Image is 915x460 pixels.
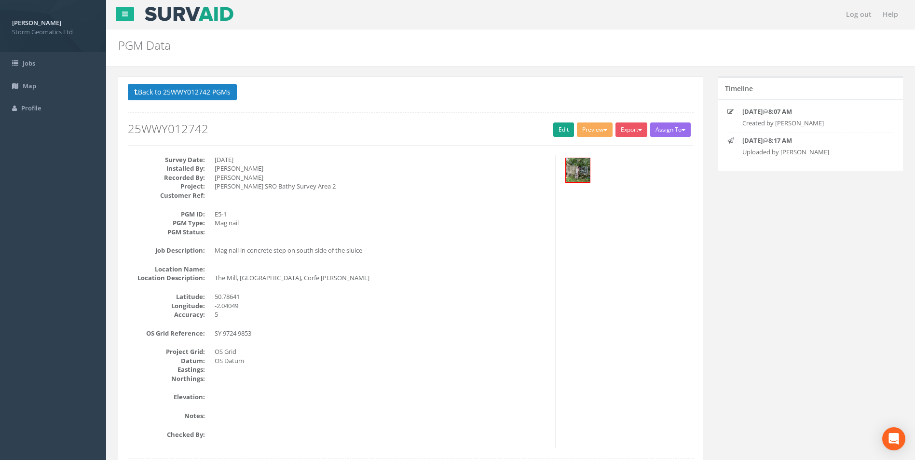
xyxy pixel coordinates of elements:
[23,81,36,90] span: Map
[128,365,205,374] dt: Eastings:
[128,329,205,338] dt: OS Grid Reference:
[215,292,548,301] dd: 50.78641
[768,107,792,116] strong: 8:07 AM
[215,347,548,356] dd: OS Grid
[128,392,205,402] dt: Elevation:
[215,218,548,228] dd: Mag nail
[882,427,905,450] div: Open Intercom Messenger
[566,158,590,182] img: bca6f0d7-7be6-8235-7557-0338557cfb33_1e1bd79c-6b93-5c02-d6cd-f8004e55319b_thumb.jpg
[128,292,205,301] dt: Latitude:
[128,430,205,439] dt: Checked By:
[128,155,205,164] dt: Survey Date:
[128,374,205,383] dt: Northings:
[215,310,548,319] dd: 5
[215,182,548,191] dd: [PERSON_NAME] SRO Bathy Survey Area 2
[128,210,205,219] dt: PGM ID:
[215,329,548,338] dd: SY 9724 9853
[128,265,205,274] dt: Location Name:
[215,210,548,219] dd: E5-1
[128,301,205,311] dt: Longitude:
[12,16,94,36] a: [PERSON_NAME] Storm Geomatics Ltd
[577,122,613,137] button: Preview
[128,191,205,200] dt: Customer Ref:
[128,182,205,191] dt: Project:
[768,136,792,145] strong: 8:17 AM
[215,246,548,255] dd: Mag nail in concrete step on south side of the sluice
[742,107,878,116] p: @
[128,411,205,420] dt: Notes:
[215,155,548,164] dd: [DATE]
[21,104,41,112] span: Profile
[615,122,647,137] button: Export
[650,122,691,137] button: Assign To
[128,347,205,356] dt: Project Grid:
[215,301,548,311] dd: -2.04049
[128,273,205,283] dt: Location Description:
[128,173,205,182] dt: Recorded By:
[553,122,574,137] a: Edit
[215,173,548,182] dd: [PERSON_NAME]
[742,136,763,145] strong: [DATE]
[215,164,548,173] dd: [PERSON_NAME]
[128,228,205,237] dt: PGM Status:
[215,356,548,365] dd: OS Datum
[128,84,237,100] button: Back to 25WWY012742 PGMs
[128,310,205,319] dt: Accuracy:
[128,122,694,135] h2: 25WWY012742
[128,164,205,173] dt: Installed By:
[742,136,878,145] p: @
[742,107,763,116] strong: [DATE]
[128,246,205,255] dt: Job Description:
[128,218,205,228] dt: PGM Type:
[742,148,878,157] p: Uploaded by [PERSON_NAME]
[12,18,61,27] strong: [PERSON_NAME]
[725,85,753,92] h5: Timeline
[215,273,548,283] dd: The Mill, [GEOGRAPHIC_DATA], Corfe [PERSON_NAME]
[128,356,205,365] dt: Datum:
[742,119,878,128] p: Created by [PERSON_NAME]
[23,59,35,68] span: Jobs
[12,27,94,37] span: Storm Geomatics Ltd
[118,39,770,52] h2: PGM Data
